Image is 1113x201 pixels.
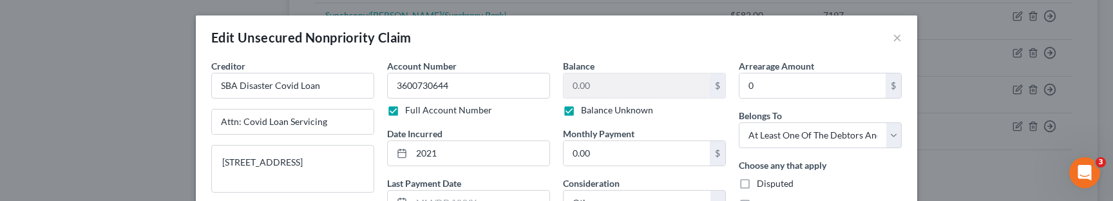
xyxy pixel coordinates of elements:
label: Full Account Number [405,104,492,117]
input: Search creditor by name... [211,73,374,99]
label: Choose any that apply [739,158,826,172]
span: 3 [1096,157,1106,167]
input: 0.00 [739,73,886,98]
button: × [893,30,902,45]
label: Balance [563,59,595,73]
span: Disputed [757,178,794,189]
label: Last Payment Date [387,177,461,190]
label: Balance Unknown [581,104,653,117]
div: $ [710,73,725,98]
input: -- [387,73,550,99]
span: Belongs To [739,110,782,121]
input: 0.00 [564,141,710,166]
div: $ [886,73,901,98]
label: Monthly Payment [563,127,634,140]
div: $ [710,141,725,166]
label: Account Number [387,59,457,73]
span: Creditor [211,61,245,72]
label: Consideration [563,177,620,190]
label: Arrearage Amount [739,59,814,73]
label: Date Incurred [387,127,442,140]
div: Edit Unsecured Nonpriority Claim [211,28,412,46]
input: Enter address... [212,110,374,134]
iframe: Intercom live chat [1069,157,1100,188]
input: MM/DD/YYYY [412,141,549,166]
input: 0.00 [564,73,710,98]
